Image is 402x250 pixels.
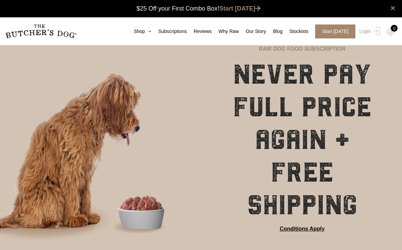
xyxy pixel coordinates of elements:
a: Subscriptions [151,28,187,35]
a: Start [DATE] [219,5,261,12]
a: Why Raw [212,28,239,35]
a: Blog [266,28,282,35]
img: TBD_Cart-Empty.png [387,27,395,36]
a: Stockists [282,28,308,35]
a: close [390,4,395,12]
p: RAW DOG FOOD SUBSCRIPTION [259,45,345,53]
a: Our Story [239,28,266,35]
h1: NEVER PAY FULL PRICE AGAIN + FREE SHIPPING [219,58,385,221]
a: Start [DATE] [308,24,358,38]
a: Reviews [187,28,212,35]
span: Start [DATE] [315,24,355,38]
div: 0 [391,25,398,32]
a: Login [358,24,380,38]
a: Conditions Apply [280,225,325,233]
a: Shop [127,28,152,35]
